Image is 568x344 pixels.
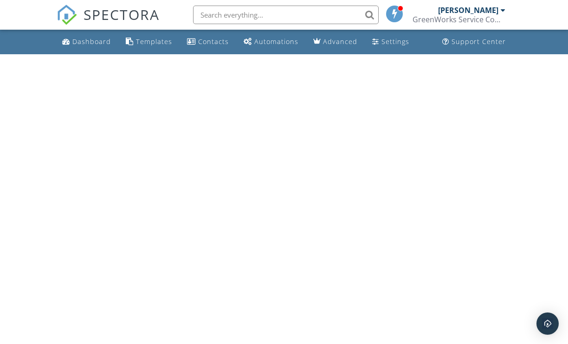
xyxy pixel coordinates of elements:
div: Open Intercom Messenger [536,312,559,335]
div: Automations [254,37,298,46]
a: Dashboard [58,33,115,51]
a: Templates [122,33,176,51]
a: Contacts [183,33,232,51]
a: Support Center [439,33,510,51]
a: Settings [368,33,413,51]
a: Advanced [310,33,361,51]
div: [PERSON_NAME] [438,6,498,15]
a: SPECTORA [57,13,160,32]
div: Support Center [452,37,506,46]
a: Automations (Basic) [240,33,302,51]
img: The Best Home Inspection Software - Spectora [57,5,77,25]
div: GreenWorks Service Company [413,15,505,24]
input: Search everything... [193,6,379,24]
div: Contacts [198,37,229,46]
div: Advanced [323,37,357,46]
span: SPECTORA [84,5,160,24]
div: Templates [136,37,172,46]
div: Settings [381,37,409,46]
div: Dashboard [72,37,111,46]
